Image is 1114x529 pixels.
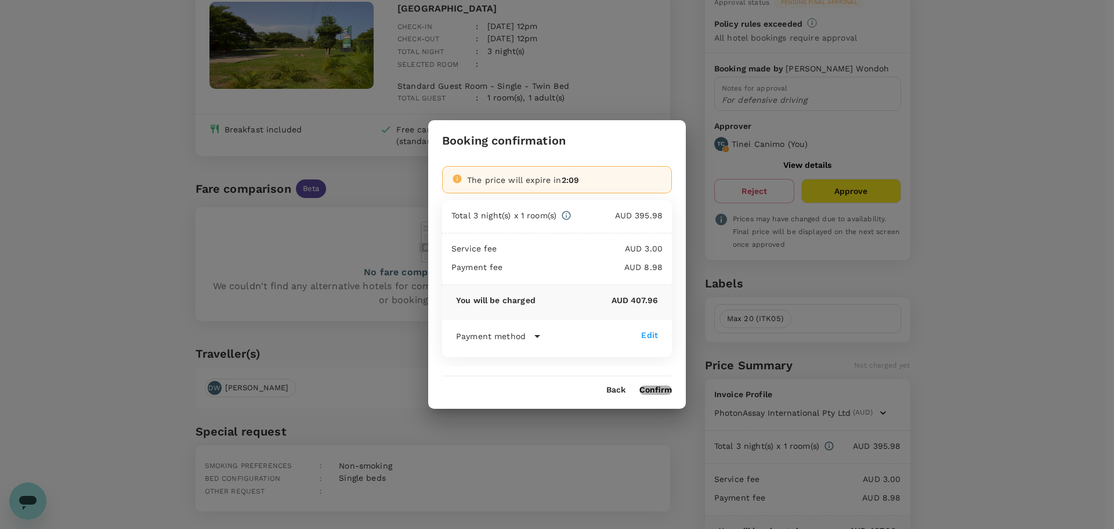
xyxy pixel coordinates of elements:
p: AUD 395.98 [572,210,663,221]
p: AUD 407.96 [536,294,658,306]
div: Edit [641,329,658,341]
p: Total 3 night(s) x 1 room(s) [451,210,556,221]
p: AUD 8.98 [503,261,663,273]
p: Payment method [456,330,526,342]
span: 2:09 [562,175,580,185]
div: The price will expire in [467,174,662,186]
p: Service fee [451,243,497,254]
p: Payment fee [451,261,503,273]
button: Confirm [639,386,672,395]
h3: Booking confirmation [442,134,566,147]
p: AUD 3.00 [497,243,663,254]
p: You will be charged [456,294,536,306]
button: Back [606,386,625,395]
